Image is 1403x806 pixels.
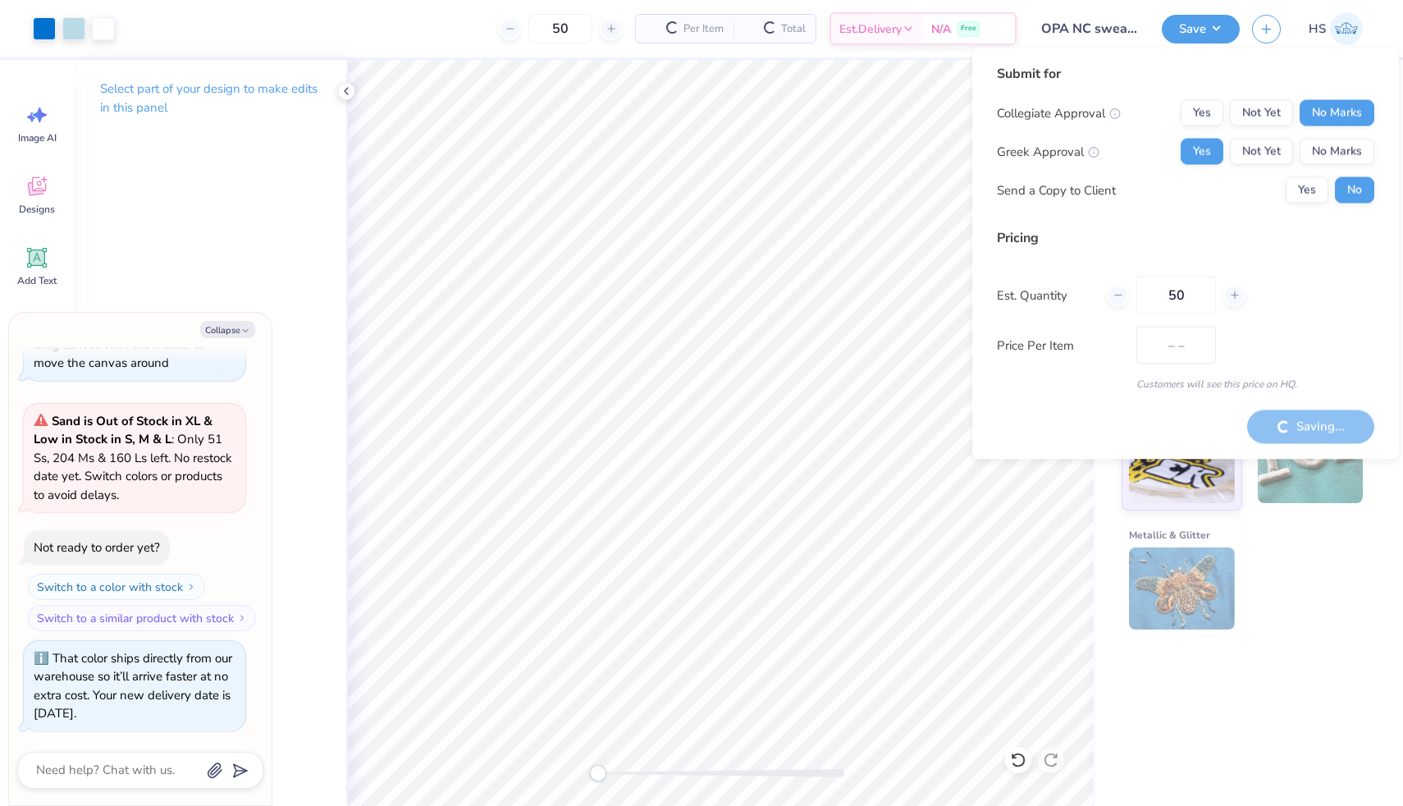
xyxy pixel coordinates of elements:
[1129,526,1210,543] span: Metallic & Glitter
[590,765,606,781] div: Accessibility label
[19,203,55,216] span: Designs
[186,582,196,592] img: Switch to a color with stock
[1136,277,1216,314] input: – –
[781,21,806,38] span: Total
[1129,547,1235,630] img: Metallic & Glitter
[839,21,902,38] span: Est. Delivery
[683,21,724,38] span: Per Item
[1181,139,1223,165] button: Yes
[34,413,232,503] span: : Only 51 Ss, 204 Ms & 160 Ls left. No restock date yet. Switch colors or products to avoid delays.
[18,131,57,144] span: Image AI
[34,413,213,448] strong: Sand is Out of Stock in XL & Low in Stock in S, M & L
[1286,177,1328,204] button: Yes
[100,80,320,117] p: Select part of your design to make edits in this panel
[1330,12,1363,45] img: Hailey Stephens
[1129,421,1235,503] img: Standard
[1309,20,1326,39] span: HS
[1301,12,1370,45] a: HS
[1258,421,1364,503] img: 3D Puff
[1335,177,1374,204] button: No
[1029,12,1149,45] input: Untitled Design
[997,228,1374,248] div: Pricing
[997,286,1095,305] label: Est. Quantity
[28,574,205,600] button: Switch to a color with stock
[1230,139,1293,165] button: Not Yet
[1162,15,1240,44] button: Save
[997,64,1374,84] div: Submit for
[200,321,255,338] button: Collapse
[1300,100,1374,126] button: No Marks
[528,14,592,44] input: – –
[961,23,976,34] span: Free
[997,377,1374,392] div: Customers will see this price on HQ.
[1230,100,1293,126] button: Not Yet
[237,613,247,623] img: Switch to a similar product with stock
[34,539,160,556] div: Not ready to order yet?
[1181,100,1223,126] button: Yes
[1300,139,1374,165] button: No Marks
[931,21,951,38] span: N/A
[997,103,1121,122] div: Collegiate Approval
[997,142,1099,161] div: Greek Approval
[28,605,256,631] button: Switch to a similar product with stock
[34,650,232,722] div: That color ships directly from our warehouse so it’ll arrive faster at no extra cost. Your new de...
[997,336,1124,355] label: Price Per Item
[997,181,1116,199] div: Send a Copy to Client
[17,274,57,287] span: Add Text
